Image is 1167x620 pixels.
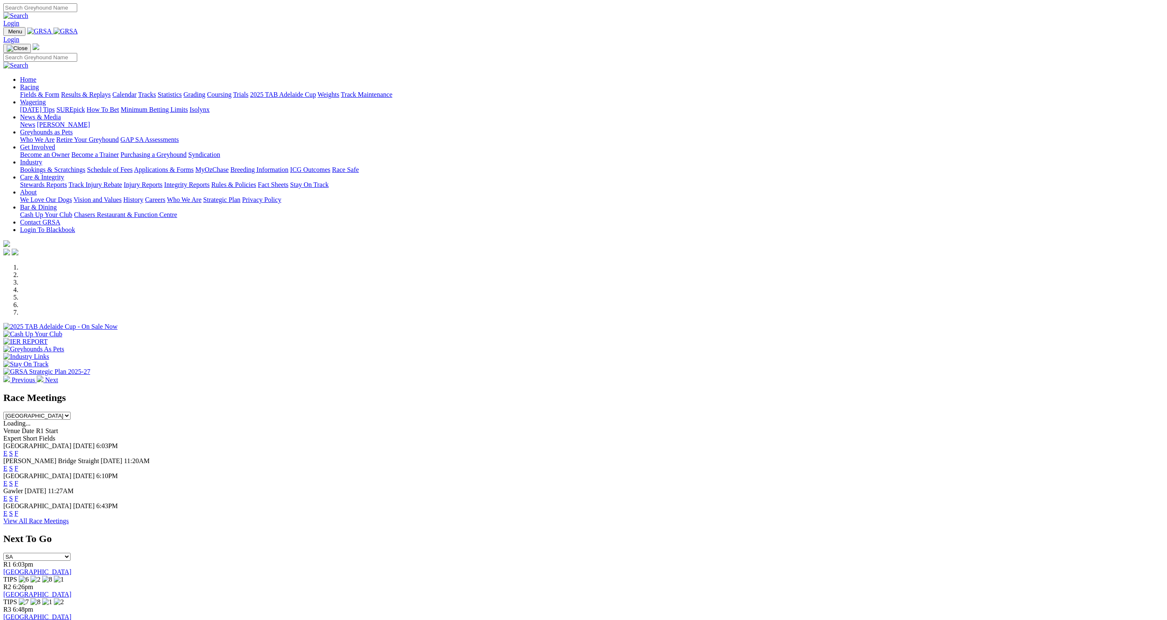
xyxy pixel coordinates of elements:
span: [DATE] [25,487,46,494]
a: About [20,189,37,196]
a: Careers [145,196,165,203]
img: Stay On Track [3,360,48,368]
a: Care & Integrity [20,174,64,181]
a: History [123,196,143,203]
a: Next [37,376,58,383]
img: chevron-right-pager-white.svg [37,376,43,382]
img: GRSA [27,28,52,35]
a: Become an Owner [20,151,70,158]
span: Gawler [3,487,23,494]
span: 11:27AM [48,487,74,494]
a: F [15,510,18,517]
a: E [3,465,8,472]
a: News & Media [20,113,61,121]
a: F [15,465,18,472]
span: Menu [8,28,22,35]
span: 6:26pm [13,583,33,590]
span: [GEOGRAPHIC_DATA] [3,442,71,449]
span: [PERSON_NAME] Bridge Straight [3,457,99,464]
span: R2 [3,583,11,590]
a: Get Involved [20,144,55,151]
a: F [15,495,18,502]
img: 1 [54,576,64,583]
img: 7 [19,598,29,606]
div: Get Involved [20,151,1164,159]
a: Applications & Forms [134,166,194,173]
span: 6:48pm [13,606,33,613]
div: Wagering [20,106,1164,113]
img: 8 [42,576,52,583]
img: Greyhounds As Pets [3,345,64,353]
a: S [9,465,13,472]
a: [PERSON_NAME] [37,121,90,128]
a: Stewards Reports [20,181,67,188]
div: Care & Integrity [20,181,1164,189]
img: Cash Up Your Club [3,330,62,338]
input: Search [3,3,77,12]
a: Results & Replays [61,91,111,98]
img: logo-grsa-white.png [33,43,39,50]
a: View All Race Meetings [3,517,69,524]
img: Industry Links [3,353,49,360]
img: 8 [30,598,40,606]
a: Fields & Form [20,91,59,98]
a: Wagering [20,98,46,106]
span: Venue [3,427,20,434]
span: R3 [3,606,11,613]
a: Integrity Reports [164,181,210,188]
img: 2 [54,598,64,606]
img: GRSA [53,28,78,35]
a: Previous [3,376,37,383]
a: Stay On Track [290,181,328,188]
a: We Love Our Dogs [20,196,72,203]
a: Bar & Dining [20,204,57,211]
a: Minimum Betting Limits [121,106,188,113]
a: S [9,495,13,502]
a: Login To Blackbook [20,226,75,233]
a: Cash Up Your Club [20,211,72,218]
a: Retire Your Greyhound [56,136,119,143]
a: MyOzChase [195,166,229,173]
a: Industry [20,159,42,166]
span: R1 Start [36,427,58,434]
span: Expert [3,435,21,442]
span: Next [45,376,58,383]
span: Short [23,435,38,442]
a: E [3,495,8,502]
a: E [3,450,8,457]
a: Chasers Restaurant & Function Centre [74,211,177,218]
span: [DATE] [73,442,95,449]
a: [GEOGRAPHIC_DATA] [3,591,71,598]
a: S [9,480,13,487]
span: [DATE] [73,472,95,479]
a: How To Bet [87,106,119,113]
a: Rules & Policies [211,181,256,188]
img: twitter.svg [12,249,18,255]
span: Fields [39,435,55,442]
span: R1 [3,561,11,568]
button: Toggle navigation [3,44,31,53]
a: Syndication [188,151,220,158]
img: logo-grsa-white.png [3,240,10,247]
span: [GEOGRAPHIC_DATA] [3,502,71,509]
span: Date [22,427,34,434]
a: Injury Reports [124,181,162,188]
img: 1 [42,598,52,606]
a: Track Injury Rebate [68,181,122,188]
a: S [9,510,13,517]
a: Strategic Plan [203,196,240,203]
span: 6:43PM [96,502,118,509]
a: Greyhounds as Pets [20,129,73,136]
a: F [15,450,18,457]
a: Home [20,76,36,83]
img: facebook.svg [3,249,10,255]
div: Racing [20,91,1164,98]
a: Grading [184,91,205,98]
img: 2025 TAB Adelaide Cup - On Sale Now [3,323,118,330]
a: GAP SA Assessments [121,136,179,143]
span: 6:10PM [96,472,118,479]
a: Isolynx [189,106,210,113]
a: Weights [318,91,339,98]
h2: Next To Go [3,533,1164,544]
img: Search [3,62,28,69]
